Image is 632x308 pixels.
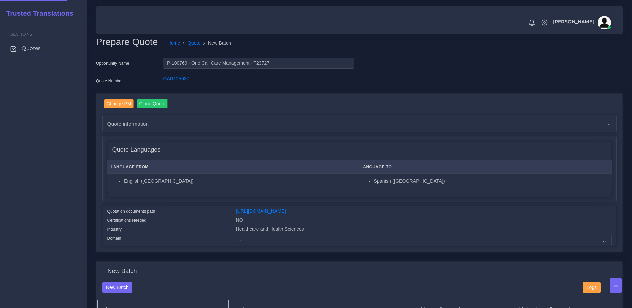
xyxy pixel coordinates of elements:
li: English ([GEOGRAPHIC_DATA]) [124,178,353,185]
h2: Prepare Quote [96,36,163,48]
img: avatar [598,16,611,29]
button: New Batch [102,282,133,293]
span: [PERSON_NAME] [553,19,594,24]
input: Clone Quote [137,99,168,108]
a: Quotes [5,41,82,55]
input: Change PM [104,99,134,108]
h4: Quote Languages [112,146,161,154]
span: Sections [10,32,32,37]
label: Certifications Needed [107,217,147,223]
h2: Trusted Translations [2,9,73,17]
a: [URL][DOMAIN_NAME] [236,208,286,214]
span: Logs [587,285,597,290]
a: Home [168,40,180,47]
div: Quote information [103,115,616,132]
li: New Batch [201,40,231,47]
label: Opportunity Name [96,60,129,66]
th: Language From [107,160,357,174]
a: New Batch [102,284,133,290]
div: NO [231,217,617,226]
div: Healthcare and Health Sciences [231,226,617,235]
span: Quotes [22,45,41,52]
th: Language To [357,160,612,174]
span: Quote information [107,120,149,128]
button: Logs [583,282,600,293]
label: Quote Number [96,78,123,84]
a: Quote [188,40,201,47]
a: [PERSON_NAME]avatar [550,16,613,29]
a: Trusted Translations [2,8,73,19]
a: QAR125037 [163,76,189,81]
li: Spanish ([GEOGRAPHIC_DATA]) [374,178,608,185]
label: Domain [107,235,121,241]
h4: New Batch [107,268,137,275]
label: Quotation documents path [107,208,155,214]
label: Industry [107,226,122,232]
